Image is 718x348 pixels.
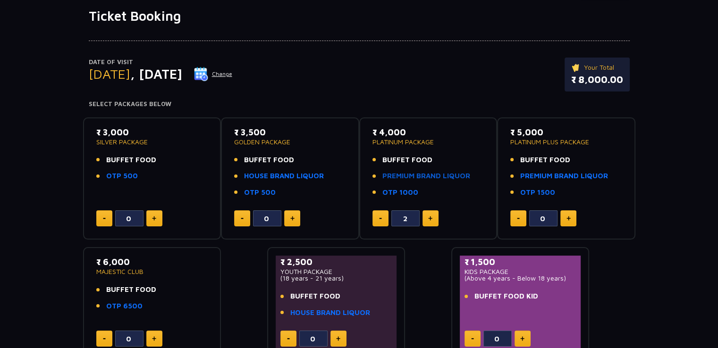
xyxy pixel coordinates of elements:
[471,338,474,340] img: minus
[152,216,156,221] img: plus
[89,58,233,67] p: Date of Visit
[96,126,208,139] p: ₹ 3,000
[571,73,623,87] p: ₹ 8,000.00
[89,100,630,108] h4: Select Packages Below
[244,187,276,198] a: OTP 500
[280,275,392,282] p: (18 years - 21 years)
[96,256,208,268] p: ₹ 6,000
[517,218,520,219] img: minus
[241,218,244,219] img: minus
[106,301,143,312] a: OTP 6500
[428,216,432,221] img: plus
[372,126,484,139] p: ₹ 4,000
[152,336,156,341] img: plus
[96,268,208,275] p: MAJESTIC CLUB
[290,291,340,302] span: BUFFET FOOD
[571,62,623,73] p: Your Total
[234,139,346,145] p: GOLDEN PACKAGE
[510,139,622,145] p: PLATINUM PLUS PACKAGE
[89,66,130,82] span: [DATE]
[372,139,484,145] p: PLATINUM PACKAGE
[474,291,538,302] span: BUFFET FOOD KID
[96,139,208,145] p: SILVER PACKAGE
[379,218,382,219] img: minus
[510,126,622,139] p: ₹ 5,000
[244,155,294,166] span: BUFFET FOOD
[520,187,555,198] a: OTP 1500
[290,307,370,318] a: HOUSE BRAND LIQUOR
[290,216,295,221] img: plus
[465,275,576,282] p: (Above 4 years - Below 18 years)
[571,62,581,73] img: ticket
[103,338,106,340] img: minus
[465,256,576,268] p: ₹ 1,500
[520,171,608,182] a: PREMIUM BRAND LIQUOR
[520,336,524,341] img: plus
[382,187,418,198] a: OTP 1000
[280,268,392,275] p: YOUTH PACKAGE
[382,155,432,166] span: BUFFET FOOD
[520,155,570,166] span: BUFFET FOOD
[465,268,576,275] p: KIDS PACKAGE
[106,284,156,295] span: BUFFET FOOD
[103,218,106,219] img: minus
[566,216,571,221] img: plus
[234,126,346,139] p: ₹ 3,500
[106,155,156,166] span: BUFFET FOOD
[106,171,138,182] a: OTP 500
[194,66,233,82] button: Change
[280,256,392,268] p: ₹ 2,500
[130,66,182,82] span: , [DATE]
[89,8,630,24] h1: Ticket Booking
[382,171,470,182] a: PREMIUM BRAND LIQUOR
[244,171,324,182] a: HOUSE BRAND LIQUOR
[287,338,290,340] img: minus
[336,336,340,341] img: plus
